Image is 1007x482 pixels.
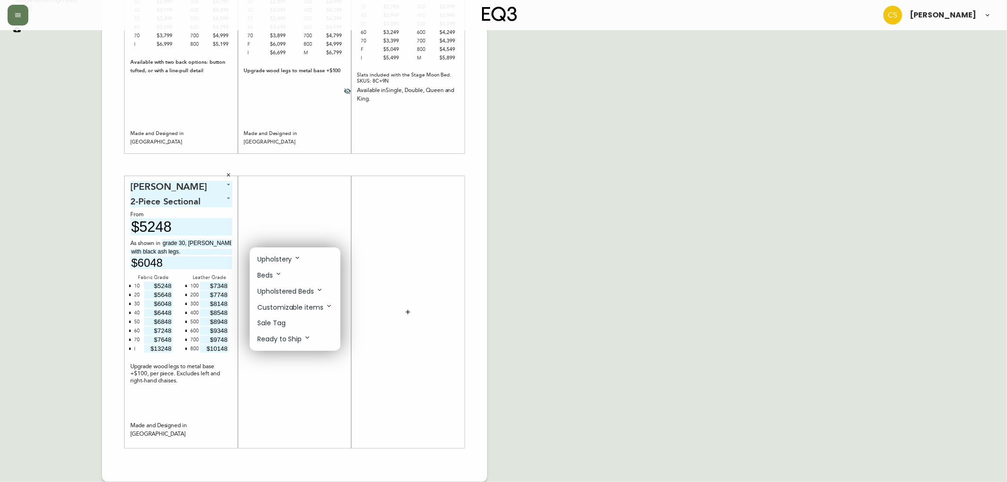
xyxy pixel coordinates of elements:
[257,334,311,344] p: Ready to Ship
[257,318,286,328] p: Sale Tag
[28,39,130,54] textarea: ACEL CHAIR - BLACK
[257,270,282,280] p: Beds
[257,254,301,264] p: Upholstery
[257,286,323,296] p: Upholstered Beds
[257,302,333,313] p: Customizable items
[28,59,130,105] textarea: Made from high quality recycled leather, the Acel Dining Chair boasts clean lines and a soft, pol...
